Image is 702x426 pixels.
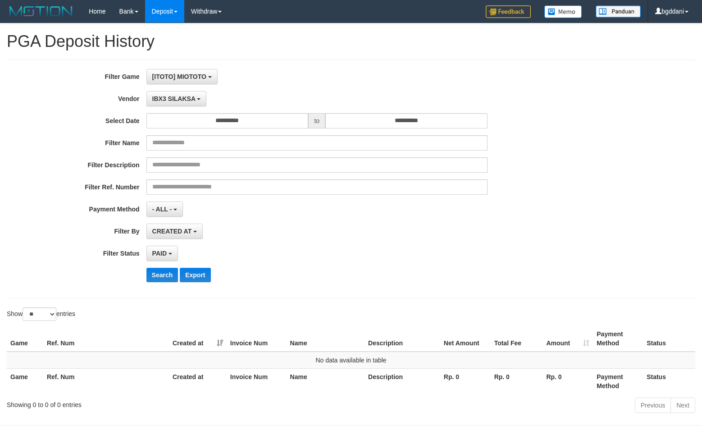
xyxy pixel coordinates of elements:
[486,5,531,18] img: Feedback.jpg
[7,352,695,369] td: No data available in table
[43,368,169,394] th: Ref. Num
[365,368,440,394] th: Description
[596,5,641,18] img: panduan.png
[152,250,167,257] span: PAID
[7,397,286,409] div: Showing 0 to 0 of 0 entries
[146,224,203,239] button: CREATED AT
[287,368,365,394] th: Name
[670,398,695,413] a: Next
[7,5,75,18] img: MOTION_logo.png
[542,368,593,394] th: Rp. 0
[7,307,75,321] label: Show entries
[440,368,491,394] th: Rp. 0
[7,368,43,394] th: Game
[440,326,491,352] th: Net Amount
[169,368,227,394] th: Created at
[152,73,206,80] span: [ITOTO] MIOTOTO
[227,326,287,352] th: Invoice Num
[146,246,178,261] button: PAID
[169,326,227,352] th: Created at: activate to sort column ascending
[593,326,643,352] th: Payment Method
[146,91,207,106] button: IBX3 SILAKSA
[7,32,695,50] h1: PGA Deposit History
[23,307,56,321] select: Showentries
[146,69,218,84] button: [ITOTO] MIOTOTO
[593,368,643,394] th: Payment Method
[146,268,178,282] button: Search
[643,326,695,352] th: Status
[227,368,287,394] th: Invoice Num
[308,113,325,128] span: to
[7,326,43,352] th: Game
[491,326,543,352] th: Total Fee
[287,326,365,352] th: Name
[180,268,210,282] button: Export
[146,202,183,217] button: - ALL -
[542,326,593,352] th: Amount: activate to sort column ascending
[635,398,671,413] a: Previous
[152,95,196,102] span: IBX3 SILAKSA
[643,368,695,394] th: Status
[152,206,172,213] span: - ALL -
[43,326,169,352] th: Ref. Num
[365,326,440,352] th: Description
[491,368,543,394] th: Rp. 0
[152,228,192,235] span: CREATED AT
[544,5,582,18] img: Button%20Memo.svg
